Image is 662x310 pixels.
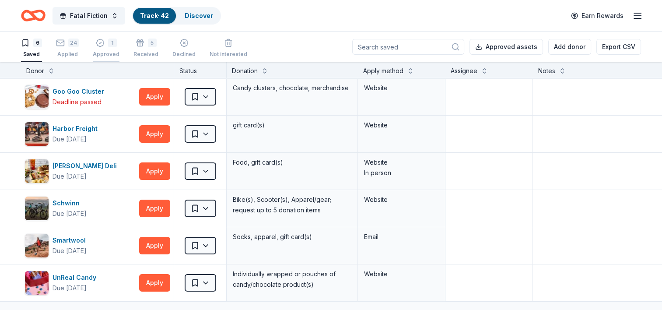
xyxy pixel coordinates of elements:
button: 24Applied [56,35,79,62]
button: Apply [139,88,170,106]
button: Image for McAlister's Deli[PERSON_NAME] DeliDue [DATE] [25,159,136,183]
a: Discover [185,12,213,19]
button: Add donor [548,39,591,55]
button: Fatal Fiction [53,7,125,25]
button: Apply [139,162,170,180]
div: Deadline passed [53,97,102,107]
img: Image for Goo Goo Cluster [25,85,49,109]
div: Assignee [451,66,477,76]
div: Due [DATE] [53,246,87,256]
button: 6Saved [21,35,42,62]
div: Due [DATE] [53,208,87,219]
img: Image for McAlister's Deli [25,159,49,183]
div: Individually wrapped or pouches of candy/chocolate product(s) [232,268,352,291]
div: Due [DATE] [53,171,87,182]
div: Status [174,62,227,78]
button: Track· 42Discover [132,7,221,25]
div: Schwinn [53,198,87,208]
button: Export CSV [596,39,641,55]
div: Socks, apparel, gift card(s) [232,231,352,243]
div: In person [364,168,439,178]
div: Due [DATE] [53,134,87,144]
div: Smartwool [53,235,89,246]
div: [PERSON_NAME] Deli [53,161,120,171]
div: Approved [93,51,119,58]
div: Applied [56,51,79,58]
div: Harbor Freight [53,123,101,134]
div: Received [133,51,158,58]
button: 5Received [133,35,158,62]
div: 5 [148,39,157,47]
div: Bike(s), Scooter(s), Apparel/gear; request up to 5 donation items [232,194,352,216]
input: Search saved [352,39,464,55]
div: 6 [33,39,42,47]
div: Email [364,232,439,242]
div: Candy clusters, chocolate, merchandise [232,82,352,94]
img: Image for Harbor Freight [25,122,49,146]
button: Declined [172,35,196,62]
div: Not interested [210,51,247,58]
div: Donation [232,66,258,76]
div: UnReal Candy [53,272,100,283]
div: Goo Goo Cluster [53,86,108,97]
button: Image for Goo Goo ClusterGoo Goo ClusterDeadline passed [25,85,136,109]
div: Donor [26,66,44,76]
div: Website [364,157,439,168]
button: Approved assets [469,39,543,55]
button: Apply [139,274,170,292]
div: Apply method [363,66,403,76]
div: Declined [172,51,196,58]
div: 24 [68,39,79,47]
img: Image for Smartwool [25,234,49,257]
button: Image for SchwinnSchwinnDue [DATE] [25,196,136,221]
div: Due [DATE] [53,283,87,293]
a: Home [21,5,46,26]
div: Website [364,194,439,205]
div: 1 [108,39,117,47]
div: Notes [538,66,555,76]
span: Fatal Fiction [70,11,108,21]
button: Image for Harbor FreightHarbor FreightDue [DATE] [25,122,136,146]
a: Earn Rewards [566,8,629,24]
img: Image for Schwinn [25,197,49,220]
div: gift card(s) [232,119,352,131]
button: Apply [139,237,170,254]
div: Website [364,83,439,93]
button: Apply [139,125,170,143]
button: Apply [139,200,170,217]
button: Image for UnReal CandyUnReal CandyDue [DATE] [25,271,136,295]
div: Website [364,120,439,130]
div: Saved [21,51,42,58]
img: Image for UnReal Candy [25,271,49,295]
a: Track· 42 [140,12,169,19]
button: Not interested [210,35,247,62]
button: 1Approved [93,35,119,62]
div: Website [364,269,439,279]
div: Food, gift card(s) [232,156,352,169]
button: Image for SmartwoolSmartwoolDue [DATE] [25,233,136,258]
